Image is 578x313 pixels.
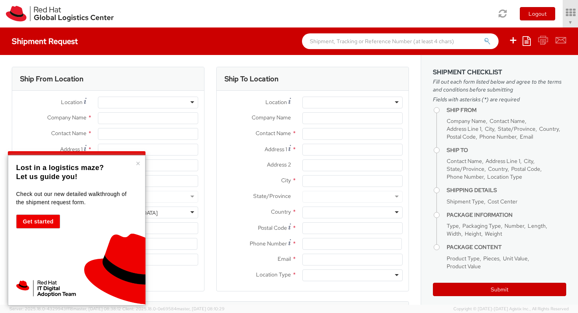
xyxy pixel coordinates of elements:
span: Cost Center [488,198,517,205]
span: Address 2 [267,161,291,168]
h4: Package Content [447,244,566,250]
span: Location Type [487,173,522,180]
span: City [485,125,494,132]
span: ▼ [568,19,573,26]
span: Pieces [483,255,499,262]
span: master, [DATE] 08:38:12 [73,306,121,311]
span: Phone Number [447,173,484,180]
button: Logout [520,7,555,20]
h3: Shipment Checklist [433,69,566,76]
span: Phone Number [479,133,516,140]
span: Postal Code [447,133,476,140]
span: Copyright © [DATE]-[DATE] Agistix Inc., All Rights Reserved [453,306,569,312]
span: Product Type [447,255,480,262]
span: State/Province [253,192,291,200]
span: master, [DATE] 08:10:29 [177,306,225,311]
span: Client: 2025.18.0-0e69584 [122,306,225,311]
span: Height [465,230,481,237]
span: Type [447,222,459,229]
input: Shipment, Tracking or Reference Number (at least 4 chars) [302,33,499,49]
span: Weight [485,230,502,237]
h4: Shipping Details [447,187,566,193]
span: State/Province [498,125,536,132]
span: Country [488,165,508,172]
h4: Shipment Request [12,37,78,46]
span: Product Value [447,263,481,270]
span: Address Line 1 [447,125,481,132]
span: Contact Name [256,130,291,137]
span: Location [61,99,83,106]
span: Country [539,125,559,132]
span: Length [528,222,546,229]
span: Postal Code [511,165,540,172]
span: Contact Name [447,157,482,165]
span: Postal Code [258,224,287,231]
button: Submit [433,283,566,296]
span: Email [520,133,533,140]
span: City [281,177,291,184]
span: Email [278,255,291,262]
span: Phone Number [250,240,287,247]
span: Fill out each form listed below and agree to the terms and conditions before submitting [433,78,566,93]
span: Country [271,208,291,215]
span: Company Name [252,114,291,121]
strong: Let us guide you! [16,173,77,181]
span: Contact Name [490,117,525,124]
span: City [524,157,533,165]
span: Address Line 1 [486,157,520,165]
span: Packaging Type [462,222,501,229]
span: Contact Name [51,130,87,137]
span: Width [447,230,461,237]
img: rh-logistics-00dfa346123c4ec078e1.svg [6,6,114,22]
strong: Lost in a logistics maze? [16,164,104,172]
button: Get started [16,214,60,229]
h4: Ship To [447,147,566,153]
span: Location [265,99,287,106]
h3: Ship From Location [20,75,83,83]
span: Number [504,222,524,229]
span: Address 1 [60,146,83,153]
span: Company Name [447,117,486,124]
span: Address 1 [265,146,287,153]
span: Company Name [47,114,87,121]
span: State/Province [447,165,484,172]
p: Check out our new detailed walkthrough of the shipment request form. [16,190,135,207]
span: Fields with asterisks (*) are required [433,95,566,103]
h4: Package Information [447,212,566,218]
span: Server: 2025.18.0-4329943ff18 [9,306,121,311]
span: Unit Value [503,255,528,262]
span: Location Type [256,271,291,278]
button: Close [136,159,140,167]
h3: Ship To Location [225,75,278,83]
span: Shipment Type [447,198,484,205]
h4: Ship From [447,107,566,113]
